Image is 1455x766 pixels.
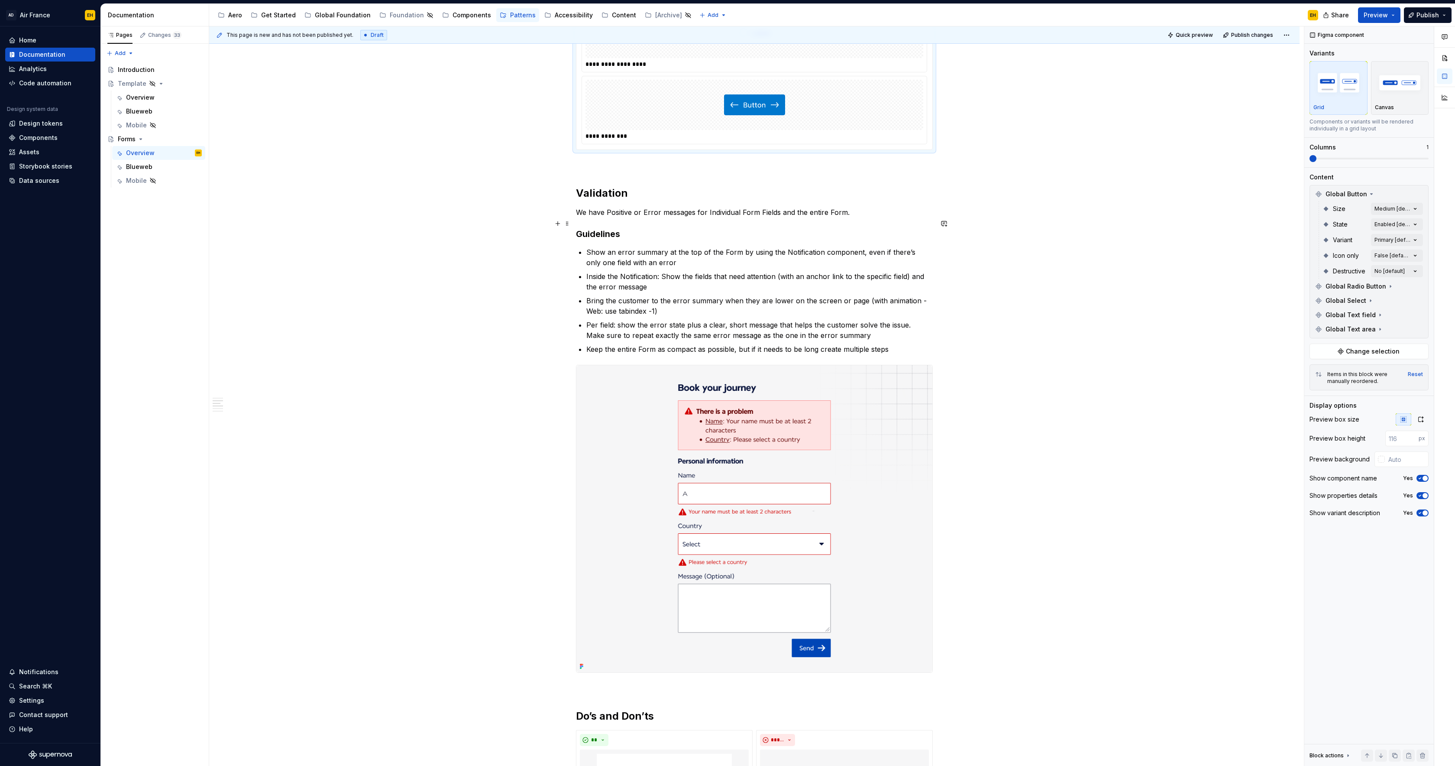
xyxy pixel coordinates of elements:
[112,91,205,104] a: Overview
[1313,67,1364,98] img: placeholder
[29,750,72,759] a: Supernova Logo
[541,8,596,22] a: Accessibility
[655,11,682,19] div: [Archive]
[496,8,539,22] a: Patterns
[1309,750,1352,762] div: Block actions
[576,207,933,217] p: We have Positive or Error messages for Individual Form Fields and the entire Form.
[1374,237,1411,243] div: Primary [default]
[228,11,242,19] div: Aero
[1231,32,1273,39] span: Publish changes
[598,8,640,22] a: Content
[226,32,353,39] span: This page is new and has not been published yet.
[126,149,155,157] div: Overview
[104,63,205,77] a: Introduction
[510,11,536,19] div: Patterns
[1312,294,1426,308] div: Global Select
[118,79,146,88] div: Template
[1346,347,1400,356] span: Change selection
[148,32,181,39] div: Changes
[1331,11,1349,19] span: Share
[19,119,63,128] div: Design tokens
[87,12,93,19] div: EH
[214,8,246,22] a: Aero
[1403,510,1413,516] label: Yes
[5,159,95,173] a: Storybook stories
[586,247,933,268] p: Show an error summary at the top of the Form by using the Notification component, even if there’s...
[1312,308,1426,322] div: Global Text field
[1408,371,1423,378] button: Reset
[1309,434,1365,443] div: Preview box height
[1319,7,1355,23] button: Share
[1371,250,1423,262] button: False [default]
[104,47,136,59] button: Add
[118,135,136,143] div: Forms
[1375,67,1425,98] img: placeholder
[19,79,71,88] div: Code automation
[107,32,133,39] div: Pages
[1364,11,1388,19] span: Preview
[1309,61,1368,115] button: placeholderGrid
[19,50,65,59] div: Documentation
[1371,61,1429,115] button: placeholderCanvas
[1385,451,1429,467] input: Auto
[1309,143,1336,152] div: Columns
[5,722,95,736] button: Help
[19,668,58,676] div: Notifications
[1309,49,1335,58] div: Variants
[5,145,95,159] a: Assets
[586,344,933,354] p: Keep the entire Form as compact as possible, but if it needs to be long create multiple steps
[1404,7,1452,23] button: Publish
[104,132,205,146] a: Forms
[439,8,495,22] a: Components
[390,11,424,19] div: Foundation
[1309,491,1377,500] div: Show properties details
[1374,252,1411,259] div: False [default]
[112,174,205,188] a: Mobile
[126,121,147,130] div: Mobile
[1312,279,1426,293] div: Global Radio Button
[19,133,58,142] div: Components
[5,117,95,130] a: Design tokens
[104,63,205,188] div: Page tree
[576,186,933,200] h2: Validation
[112,118,205,132] a: Mobile
[19,725,33,734] div: Help
[19,711,68,719] div: Contact support
[19,162,72,171] div: Storybook stories
[1333,204,1345,213] span: Size
[2,6,99,24] button: ADAir FranceEH
[576,709,933,723] h2: Do’s and Don’ts
[19,36,36,45] div: Home
[126,176,147,185] div: Mobile
[1312,322,1426,336] div: Global Text area
[112,146,205,160] a: OverviewEH
[1326,325,1376,334] span: Global Text area
[1310,12,1316,19] div: EH
[1309,173,1334,182] div: Content
[1309,474,1377,483] div: Show component name
[1426,144,1429,151] p: 1
[5,708,95,722] button: Contact support
[5,665,95,679] button: Notifications
[5,33,95,47] a: Home
[576,365,932,672] img: 61745c87-375c-4ce3-8072-fd81332db9bc.png
[1419,435,1425,442] p: px
[126,107,152,116] div: Blueweb
[5,76,95,90] a: Code automation
[1385,431,1419,446] input: 116
[19,176,59,185] div: Data sources
[115,50,126,57] span: Add
[1326,282,1386,291] span: Global Radio Button
[126,93,155,102] div: Overview
[1309,344,1429,359] button: Change selection
[301,8,374,22] a: Global Foundation
[19,696,44,705] div: Settings
[1165,29,1217,41] button: Quick preview
[586,295,933,316] p: Bring the customer to the error summary when they are lower on the screen or page (with animation...
[112,104,205,118] a: Blueweb
[20,11,50,19] div: Air France
[5,679,95,693] button: Search ⌘K
[214,6,695,24] div: Page tree
[1374,221,1411,228] div: Enabled [default]
[197,149,200,157] div: EH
